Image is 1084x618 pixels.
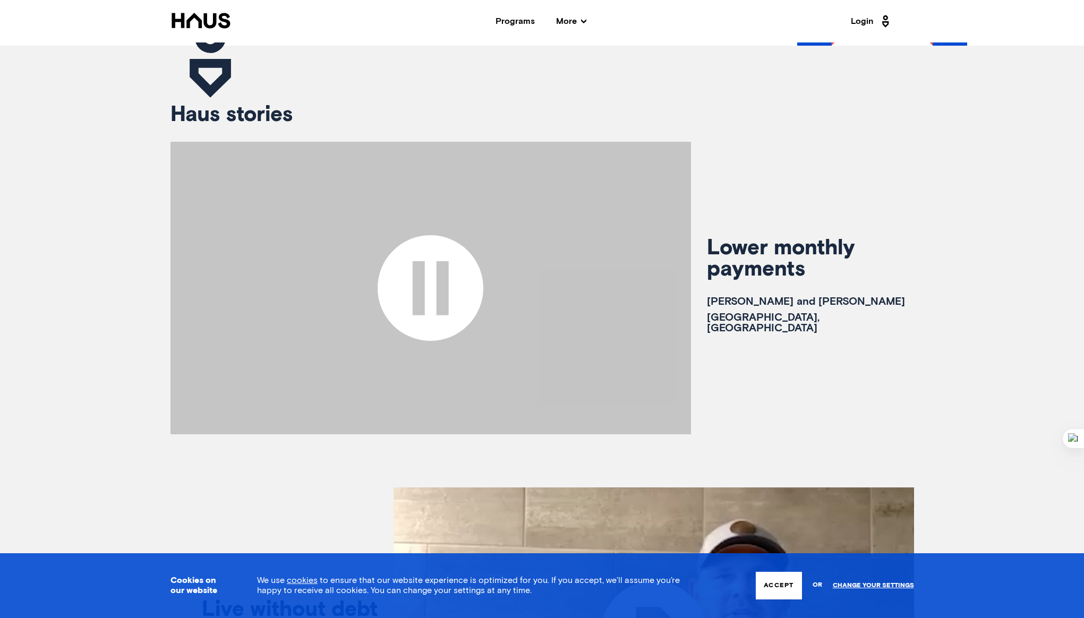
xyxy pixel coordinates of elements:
p: [GEOGRAPHIC_DATA], [GEOGRAPHIC_DATA] [707,312,914,333]
span: We use to ensure that our website experience is optimized for you. If you accept, we’ll assume yo... [257,576,680,595]
a: cookies [287,576,318,585]
h3: Lower monthly payments [707,238,914,280]
span: More [556,17,586,25]
a: Change your settings [833,582,914,589]
button: Accept [756,572,801,599]
p: [PERSON_NAME] and [PERSON_NAME] [707,296,905,307]
h2: Haus stories [170,105,914,126]
h3: Cookies on our website [170,576,231,596]
a: Login [851,13,892,30]
span: or [813,576,822,595]
a: Programs [496,17,535,25]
